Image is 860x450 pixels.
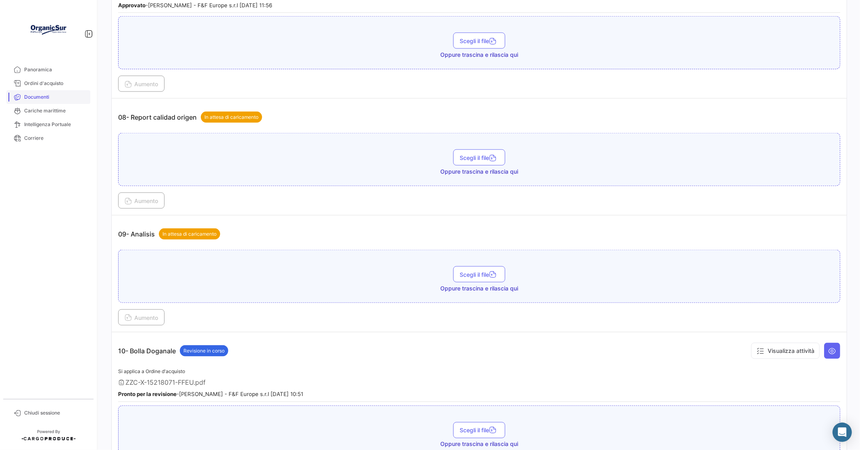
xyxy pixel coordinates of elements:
[24,93,87,101] span: Documenti
[6,104,90,118] a: Cariche marittime
[6,90,90,104] a: Documenti
[453,266,505,282] button: Scegli il file
[833,423,852,442] div: Abrir Intercom Messenger
[118,368,185,374] span: Si applica a Ordine d'acquisto
[6,77,90,90] a: Ordini d'acquisto
[118,76,165,92] button: Aumento
[24,135,87,142] span: Corriere
[162,230,217,238] span: In attesa di caricamento
[6,118,90,131] a: Intelligenza Portuale
[24,107,87,114] span: Cariche marittime
[118,309,165,326] button: Aumento
[24,121,87,128] span: Intelligenza Portuale
[118,228,220,240] p: 09- Analisis
[183,347,225,355] span: Revisione in corso
[125,378,206,386] span: ZZC-X-15218071-FFEU.pdf
[24,66,87,73] span: Panoramica
[440,284,518,292] span: Oppure trascina e rilascia qui
[125,81,158,87] span: Aumento
[118,2,146,8] b: Approvato
[118,2,272,8] small: - [PERSON_NAME] - F&F Europe s.r.l [DATE] 11:56
[440,168,518,176] span: Oppure trascina e rilascia qui
[6,131,90,145] a: Corriere
[204,114,258,121] span: In attesa di caricamento
[460,37,499,44] span: Scegli il file
[24,409,87,417] span: Chiudi sessione
[453,422,505,438] button: Scegli il file
[118,345,228,357] p: 10- Bolla Doganale
[125,314,158,321] span: Aumento
[453,33,505,49] button: Scegli il file
[125,197,158,204] span: Aumento
[118,193,165,209] button: Aumento
[118,112,262,123] p: 08- Report calidad origen
[440,440,518,448] span: Oppure trascina e rilascia qui
[118,391,177,398] b: Pronto per la revisione
[118,391,303,398] small: - [PERSON_NAME] - F&F Europe s.r.l [DATE] 10:51
[460,271,499,278] span: Scegli il file
[28,10,69,50] img: Logo+OrganicSur.png
[6,63,90,77] a: Panoramica
[460,154,499,161] span: Scegli il file
[24,80,87,87] span: Ordini d'acquisto
[751,343,820,359] button: Visualizza attività
[453,149,505,166] button: Scegli il file
[440,51,518,59] span: Oppure trascina e rilascia qui
[460,427,499,434] span: Scegli il file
